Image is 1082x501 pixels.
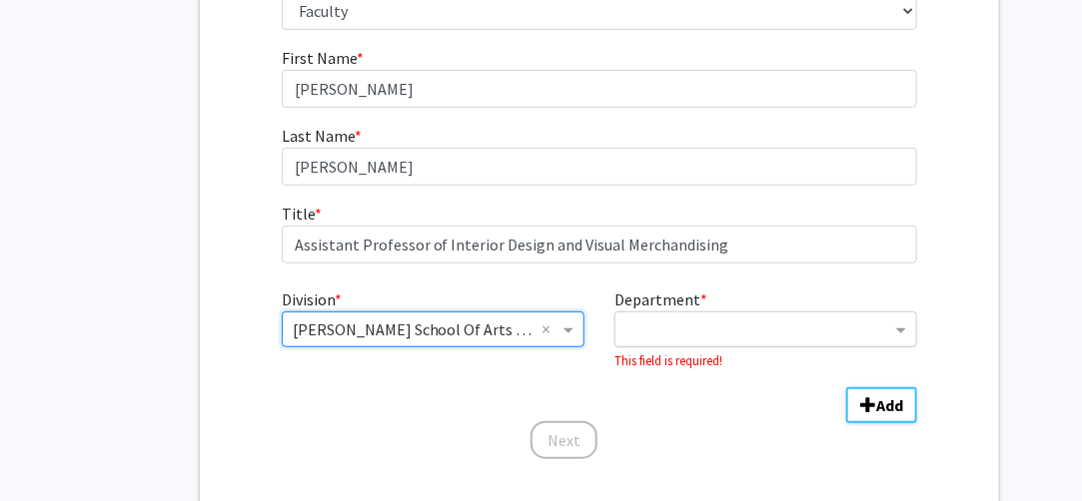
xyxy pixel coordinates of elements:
[599,287,932,371] div: Department
[282,311,584,347] ng-select: Division
[531,421,597,459] button: Next
[15,411,85,486] iframe: Chat
[876,395,903,415] b: Add
[614,352,722,368] small: This field is required!
[282,204,315,224] span: Title
[541,317,558,341] span: Clear all
[614,311,917,347] ng-select: Department
[846,387,917,423] button: Add Division/Department
[282,48,357,68] span: First Name
[267,287,599,371] div: Division
[282,126,355,146] span: Last Name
